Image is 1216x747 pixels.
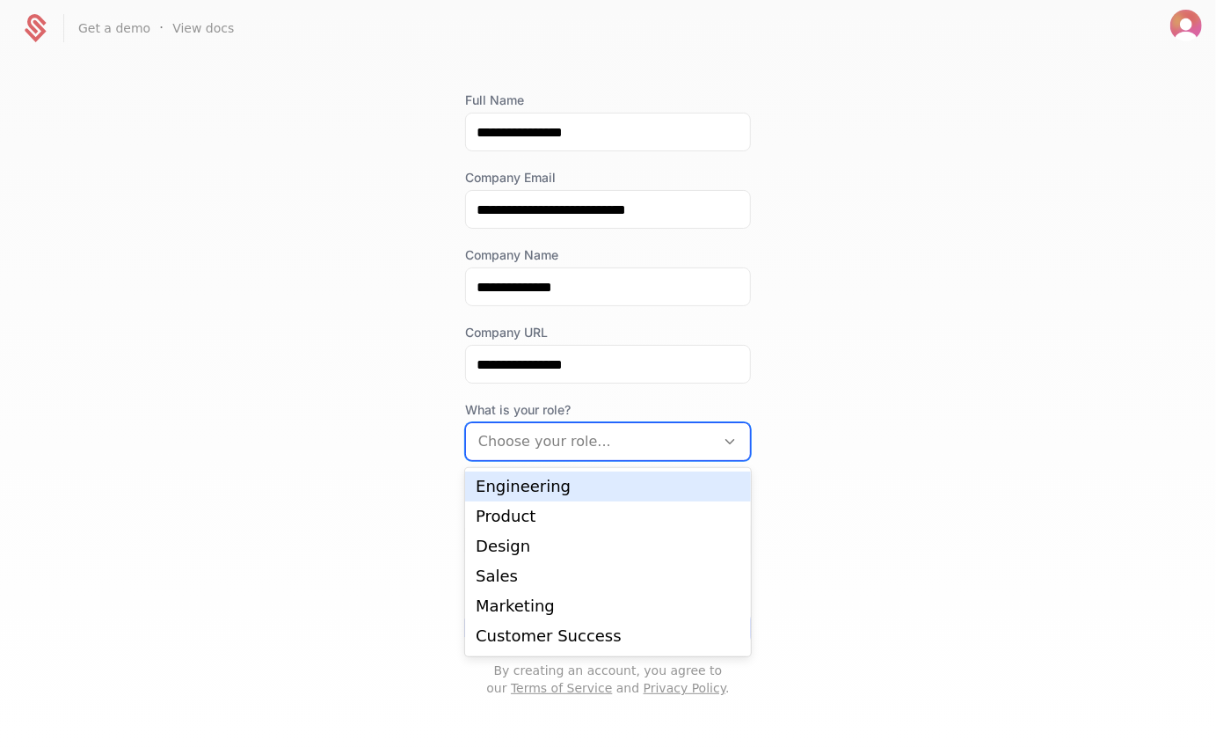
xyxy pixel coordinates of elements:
button: Open user button [1170,10,1202,41]
a: Privacy Policy [644,681,725,695]
a: Terms of Service [511,681,612,695]
label: Full Name [465,92,751,109]
div: Design [476,538,740,554]
span: What is your role? [465,401,751,419]
div: Customer Success [476,628,740,644]
a: View docs [172,19,234,37]
label: Company Name [465,246,751,264]
div: Engineering [476,479,740,494]
img: 's logo [1170,10,1202,41]
label: Company Email [465,169,751,187]
div: Product [476,509,740,524]
div: Sales [476,568,740,584]
span: · [159,18,164,39]
label: Company URL [465,324,751,341]
div: Marketing [476,598,740,614]
p: By creating an account, you agree to our and . [465,662,751,697]
a: Get a demo [78,19,150,37]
